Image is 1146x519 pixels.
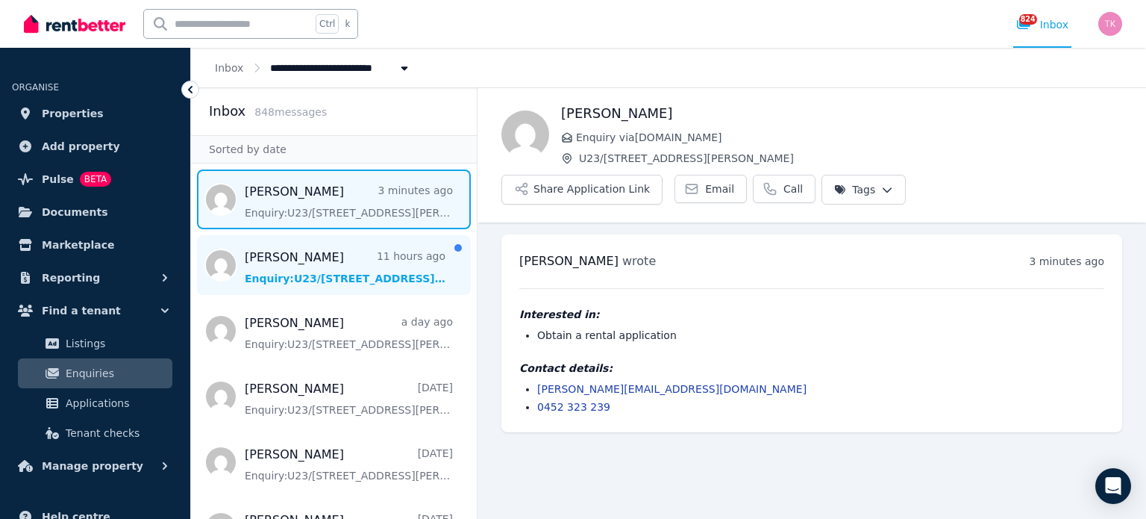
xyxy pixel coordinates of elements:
a: [PERSON_NAME]a day agoEnquiry:U23/[STREET_ADDRESS][PERSON_NAME]. [245,314,453,352]
span: U23/[STREET_ADDRESS][PERSON_NAME] [579,151,1122,166]
a: Add property [12,131,178,161]
span: Properties [42,105,104,122]
img: Tina Keung [1098,12,1122,36]
span: BETA [80,172,111,187]
div: Inbox [1016,17,1068,32]
div: Open Intercom Messenger [1095,468,1131,504]
a: [PERSON_NAME][EMAIL_ADDRESS][DOMAIN_NAME] [537,383,807,395]
a: [PERSON_NAME][DATE]Enquiry:U23/[STREET_ADDRESS][PERSON_NAME]. [245,446,453,483]
span: Enquiries [66,364,166,382]
span: 824 [1019,14,1037,25]
button: Reporting [12,263,178,293]
button: Share Application Link [501,175,663,205]
span: Add property [42,137,120,155]
span: k [345,18,350,30]
span: Reporting [42,269,100,287]
h1: [PERSON_NAME] [561,103,1122,124]
span: Tags [834,182,875,197]
span: Documents [42,203,108,221]
span: Tenant checks [66,424,166,442]
a: [PERSON_NAME]11 hours agoEnquiry:U23/[STREET_ADDRESS][PERSON_NAME]. [245,249,445,286]
time: 3 minutes ago [1029,255,1104,267]
button: Manage property [12,451,178,481]
a: Inbox [215,62,243,74]
span: Applications [66,394,166,412]
a: Listings [18,329,172,358]
span: Pulse [42,170,74,188]
a: Enquiries [18,358,172,388]
h4: Contact details: [519,361,1104,376]
a: Call [753,175,815,203]
a: PulseBETA [12,164,178,194]
img: Paula [501,111,549,158]
span: wrote [622,254,656,268]
a: 0452 323 239 [537,401,610,413]
span: [PERSON_NAME] [519,254,619,268]
div: Sorted by date [191,135,477,164]
button: Tags [821,175,906,205]
nav: Breadcrumb [191,48,436,87]
span: Call [783,181,803,196]
span: Enquiry via [DOMAIN_NAME] [576,130,1122,145]
a: [PERSON_NAME]3 minutes agoEnquiry:U23/[STREET_ADDRESS][PERSON_NAME]. [245,183,453,220]
span: Manage property [42,457,143,475]
button: Find a tenant [12,296,178,326]
h4: Interested in: [519,307,1104,322]
span: 848 message s [254,106,327,118]
a: Email [674,175,747,203]
span: ORGANISE [12,82,59,93]
span: Marketplace [42,236,114,254]
span: Listings [66,335,166,352]
a: [PERSON_NAME][DATE]Enquiry:U23/[STREET_ADDRESS][PERSON_NAME]. [245,380,453,417]
a: Applications [18,388,172,418]
a: Marketplace [12,230,178,260]
span: Find a tenant [42,302,121,320]
span: Ctrl [316,14,339,34]
span: Email [705,181,734,196]
a: Tenant checks [18,418,172,448]
a: Properties [12,99,178,128]
li: Obtain a rental application [537,328,1104,343]
img: RentBetter [24,13,125,35]
a: Documents [12,197,178,227]
h2: Inbox [209,101,245,122]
